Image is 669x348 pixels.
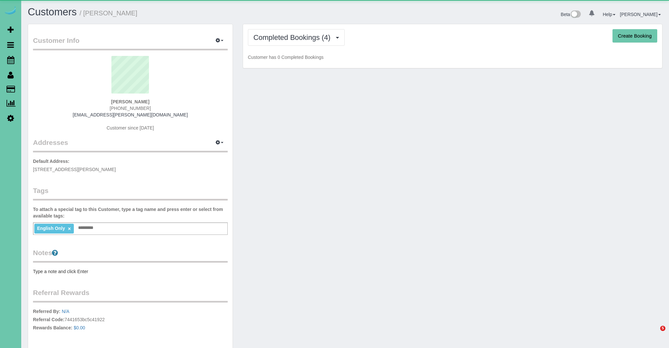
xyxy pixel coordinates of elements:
[660,326,665,331] span: 5
[33,288,228,303] legend: Referral Rewards
[33,206,228,219] label: To attach a special tag to this Customer, type a tag name and press enter or select from availabl...
[248,54,657,61] p: Customer has 0 Completed Bookings
[73,112,188,117] a: [EMAIL_ADDRESS][PERSON_NAME][DOMAIN_NAME]
[561,12,581,17] a: Beta
[110,106,151,111] span: [PHONE_NUMBER]
[570,10,581,19] img: New interface
[33,308,228,333] p: 7441653bc5c41922
[111,99,149,104] strong: [PERSON_NAME]
[33,158,70,165] label: Default Address:
[33,167,116,172] span: [STREET_ADDRESS][PERSON_NAME]
[603,12,615,17] a: Help
[647,326,662,341] iframe: Intercom live chat
[33,186,228,200] legend: Tags
[620,12,661,17] a: [PERSON_NAME]
[612,29,657,43] button: Create Booking
[33,308,60,315] label: Referred By:
[33,36,228,50] legend: Customer Info
[33,248,228,263] legend: Notes
[33,324,73,331] label: Rewards Balance:
[37,226,65,231] span: English Only
[28,6,77,18] a: Customers
[80,9,138,17] small: / [PERSON_NAME]
[33,268,228,275] pre: Type a note and click Enter
[62,309,69,314] a: N/A
[106,125,154,130] span: Customer since [DATE]
[74,325,85,330] a: $0.00
[248,29,345,46] button: Completed Bookings (4)
[68,226,71,232] a: ×
[253,33,334,42] span: Completed Bookings (4)
[4,7,17,16] img: Automaid Logo
[33,316,64,323] label: Referral Code:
